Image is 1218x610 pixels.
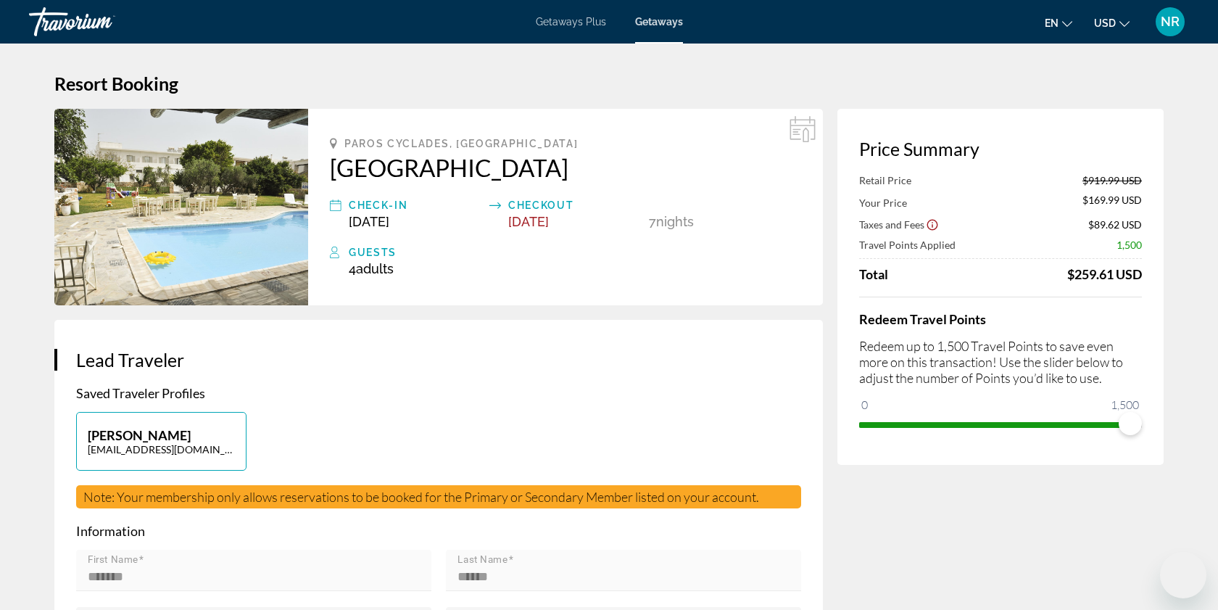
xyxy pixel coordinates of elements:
mat-label: First Name [88,554,138,566]
a: Travorium [29,3,174,41]
div: Check-In [349,197,482,214]
ngx-slider: ngx-slider [859,422,1142,425]
span: ngx-slider [1119,412,1142,435]
span: Taxes and Fees [859,218,924,231]
span: $919.99 USD [1082,174,1142,186]
span: Adults [356,261,394,276]
span: $169.99 USD [1082,194,1142,210]
button: Show Taxes and Fees breakdown [859,217,939,231]
h1: Resort Booking [54,73,1164,94]
button: Show Taxes and Fees disclaimer [926,218,939,231]
span: 1,500 [1109,396,1141,413]
span: [DATE] [508,214,549,229]
button: User Menu [1151,7,1189,37]
span: 1,500 [1116,239,1142,251]
div: $259.61 USD [1067,266,1142,282]
mat-label: Last Name [457,554,508,566]
div: Checkout [508,197,642,214]
h4: Redeem Travel Points [859,311,1142,327]
span: USD [1094,17,1116,29]
p: Saved Traveler Profiles [76,385,801,401]
h3: Price Summary [859,138,1142,160]
span: Your Price [859,197,907,209]
h3: Lead Traveler [76,349,801,371]
span: Paros Cyclades, [GEOGRAPHIC_DATA] [344,138,578,149]
button: [PERSON_NAME][EMAIL_ADDRESS][DOMAIN_NAME] [76,412,246,471]
p: [PERSON_NAME] [88,427,235,443]
span: [DATE] [349,214,389,229]
span: Note: Your membership only allows reservations to be booked for the Primary or Secondary Member l... [83,489,759,505]
span: Nights [656,214,694,229]
span: en [1045,17,1058,29]
p: Information [76,523,801,539]
p: [EMAIL_ADDRESS][DOMAIN_NAME] [88,443,235,456]
div: Guests [349,244,801,261]
span: Total [859,266,888,282]
a: [GEOGRAPHIC_DATA] [330,153,801,182]
p: Redeem up to 1,500 Travel Points to save even more on this transaction! Use the slider below to a... [859,338,1142,386]
span: $89.62 USD [1088,218,1142,231]
span: NR [1161,15,1180,29]
span: Retail Price [859,174,911,186]
span: 7 [649,214,656,229]
span: 0 [859,396,870,413]
span: Travel Points Applied [859,239,956,251]
button: Change currency [1094,12,1130,33]
a: Getaways Plus [536,16,606,28]
a: Getaways [635,16,683,28]
button: Change language [1045,12,1072,33]
span: 4 [349,261,394,276]
iframe: Button to launch messaging window [1160,552,1206,598]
